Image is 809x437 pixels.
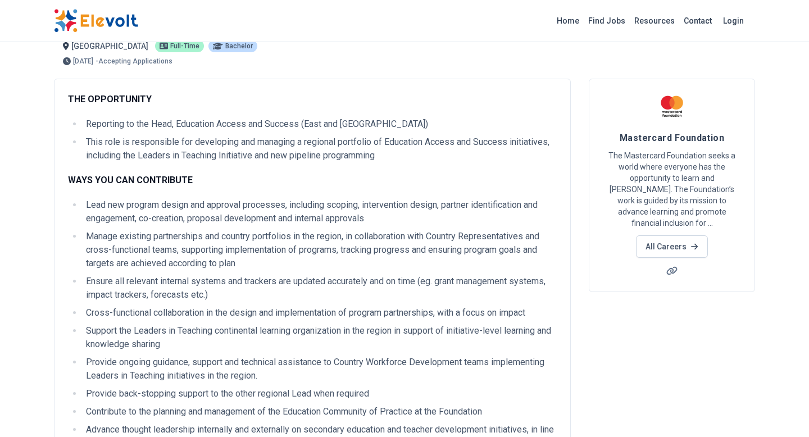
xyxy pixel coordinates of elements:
[620,133,724,143] span: Mastercard Foundation
[68,175,193,185] strong: WAYS YOU CAN CONTRIBUTE
[71,42,148,51] span: [GEOGRAPHIC_DATA]
[83,230,557,270] li: Manage existing partnerships and country portfolios in the region, in collaboration with Country ...
[170,43,199,49] span: Full-time
[83,387,557,400] li: Provide back-stopping support to the other regional Lead when required
[83,324,557,351] li: Support the Leaders in Teaching continental learning organization in the region in support of ini...
[83,135,557,162] li: This role is responsible for developing and managing a regional portfolio of Education Access and...
[603,150,741,229] p: The Mastercard Foundation seeks a world where everyone has the opportunity to learn and [PERSON_N...
[83,198,557,225] li: Lead new program design and approval processes, including scoping, intervention design, partner i...
[225,43,253,49] span: Bachelor
[83,306,557,320] li: Cross-functional collaboration in the design and implementation of program partnerships, with a f...
[658,93,686,121] img: Mastercard Foundation
[68,94,152,104] strong: THE OPPORTUNITY
[630,12,679,30] a: Resources
[83,356,557,383] li: Provide ongoing guidance, support and technical assistance to Country Workforce Development teams...
[552,12,584,30] a: Home
[679,12,716,30] a: Contact
[83,405,557,418] li: Contribute to the planning and management of the Education Community of Practice at the Foundation
[96,58,172,65] p: - Accepting Applications
[753,383,809,437] iframe: Chat Widget
[83,275,557,302] li: Ensure all relevant internal systems and trackers are updated accurately and on time (eg. grant m...
[83,117,557,131] li: Reporting to the Head, Education Access and Success (East and [GEOGRAPHIC_DATA])
[636,235,707,258] a: All Careers
[716,10,751,32] a: Login
[584,12,630,30] a: Find Jobs
[54,9,138,33] img: Elevolt
[73,58,93,65] span: [DATE]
